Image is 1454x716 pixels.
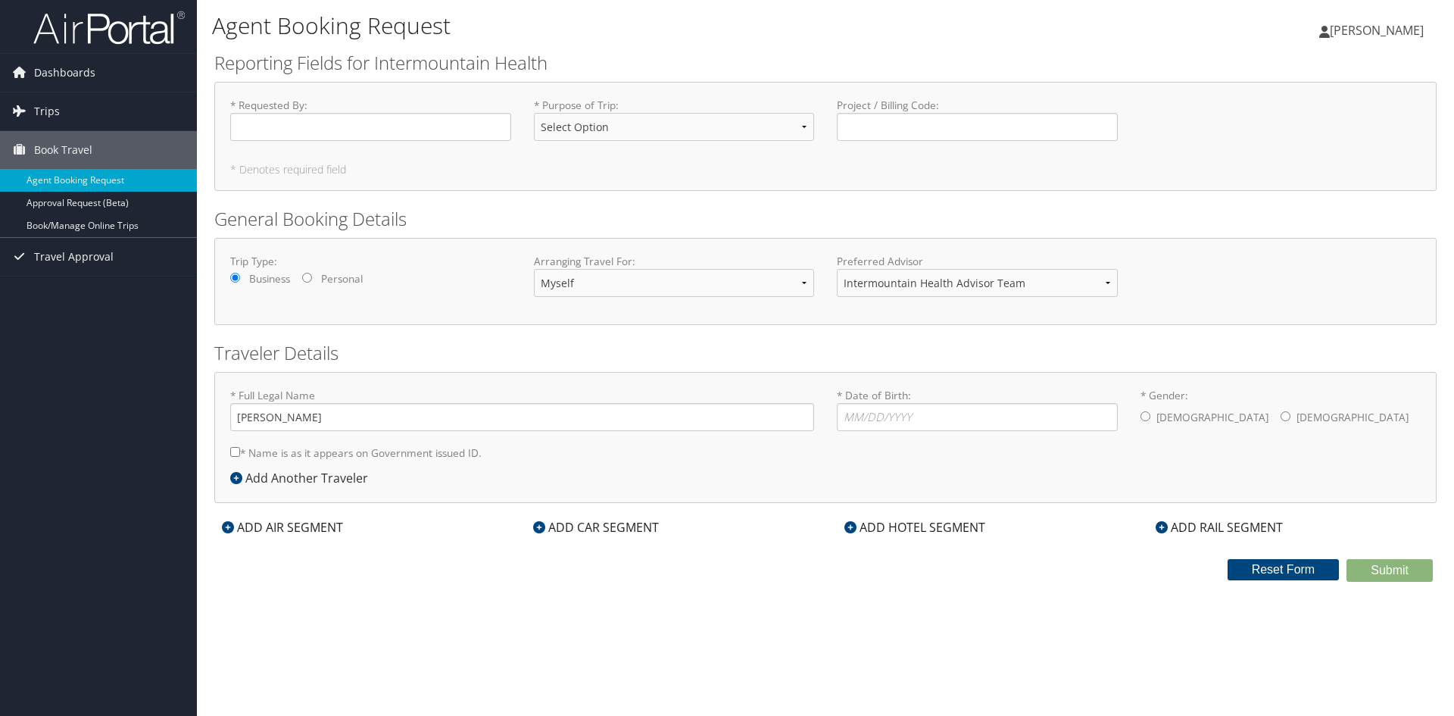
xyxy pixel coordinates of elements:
label: * Purpose of Trip : [534,98,815,153]
label: Business [249,271,290,286]
input: * Gender:[DEMOGRAPHIC_DATA][DEMOGRAPHIC_DATA] [1140,411,1150,421]
label: Project / Billing Code : [837,98,1118,141]
input: * Gender:[DEMOGRAPHIC_DATA][DEMOGRAPHIC_DATA] [1281,411,1290,421]
label: Preferred Advisor [837,254,1118,269]
select: * Purpose of Trip: [534,113,815,141]
h2: Reporting Fields for Intermountain Health [214,50,1437,76]
h1: Agent Booking Request [212,10,1030,42]
input: * Date of Birth: [837,403,1118,431]
input: * Full Legal Name [230,403,814,431]
label: * Full Legal Name [230,388,814,431]
div: ADD HOTEL SEGMENT [837,518,993,536]
div: ADD RAIL SEGMENT [1148,518,1290,536]
span: Travel Approval [34,238,114,276]
span: Dashboards [34,54,95,92]
button: Reset Form [1228,559,1340,580]
label: * Gender: [1140,388,1421,433]
input: Project / Billing Code: [837,113,1118,141]
label: Trip Type: [230,254,511,269]
span: [PERSON_NAME] [1330,22,1424,39]
div: Add Another Traveler [230,469,376,487]
label: [DEMOGRAPHIC_DATA] [1156,403,1268,432]
label: * Date of Birth: [837,388,1118,431]
div: ADD AIR SEGMENT [214,518,351,536]
label: Arranging Travel For: [534,254,815,269]
a: [PERSON_NAME] [1319,8,1439,53]
div: ADD CAR SEGMENT [526,518,666,536]
span: Book Travel [34,131,92,169]
input: * Requested By: [230,113,511,141]
span: Trips [34,92,60,130]
h2: Traveler Details [214,340,1437,366]
label: * Requested By : [230,98,511,141]
img: airportal-logo.png [33,10,185,45]
label: Personal [321,271,363,286]
h2: General Booking Details [214,206,1437,232]
input: * Name is as it appears on Government issued ID. [230,447,240,457]
h5: * Denotes required field [230,164,1421,175]
label: * Name is as it appears on Government issued ID. [230,439,482,467]
button: Submit [1346,559,1433,582]
label: [DEMOGRAPHIC_DATA] [1296,403,1409,432]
